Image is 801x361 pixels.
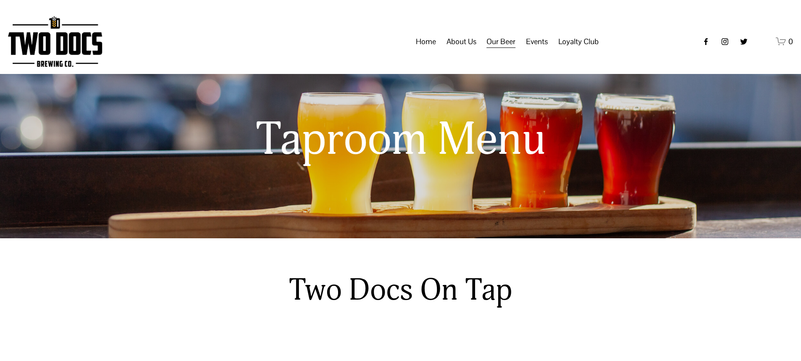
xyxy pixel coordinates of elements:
[180,115,621,166] h1: Taproom Menu
[257,272,544,309] h2: Two Docs On Tap
[788,37,793,46] span: 0
[526,34,548,50] a: folder dropdown
[486,34,515,49] span: Our Beer
[740,37,748,46] a: twitter-unauth
[486,34,515,50] a: folder dropdown
[447,34,476,50] a: folder dropdown
[416,34,436,50] a: Home
[526,34,548,49] span: Events
[558,34,599,50] a: folder dropdown
[721,37,729,46] a: instagram-unauth
[8,16,102,67] img: Two Docs Brewing Co.
[702,37,710,46] a: Facebook
[558,34,599,49] span: Loyalty Club
[776,36,793,47] a: 0
[447,34,476,49] span: About Us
